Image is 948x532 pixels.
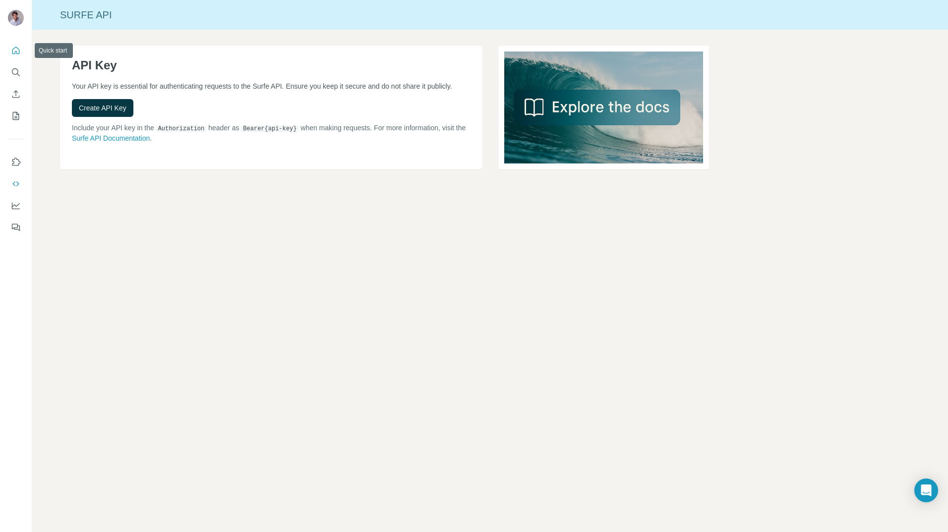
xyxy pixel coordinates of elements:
div: Surfe API [32,8,948,22]
div: Open Intercom Messenger [914,479,938,502]
button: Search [8,63,24,81]
button: Create API Key [72,99,133,117]
button: My lists [8,107,24,125]
button: Use Surfe API [8,175,24,193]
button: Quick start [8,42,24,59]
img: Avatar [8,10,24,26]
p: Your API key is essential for authenticating requests to the Surfe API. Ensure you keep it secure... [72,81,471,91]
button: Dashboard [8,197,24,214]
p: Include your API key in the header as when making requests. For more information, visit the . [72,123,471,143]
button: Feedback [8,218,24,236]
code: Bearer {api-key} [241,125,298,132]
a: Surfe API Documentation [72,134,150,142]
code: Authorization [156,125,207,132]
h1: API Key [72,57,471,73]
button: Enrich CSV [8,85,24,103]
button: Use Surfe on LinkedIn [8,153,24,171]
span: Create API Key [79,103,126,113]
